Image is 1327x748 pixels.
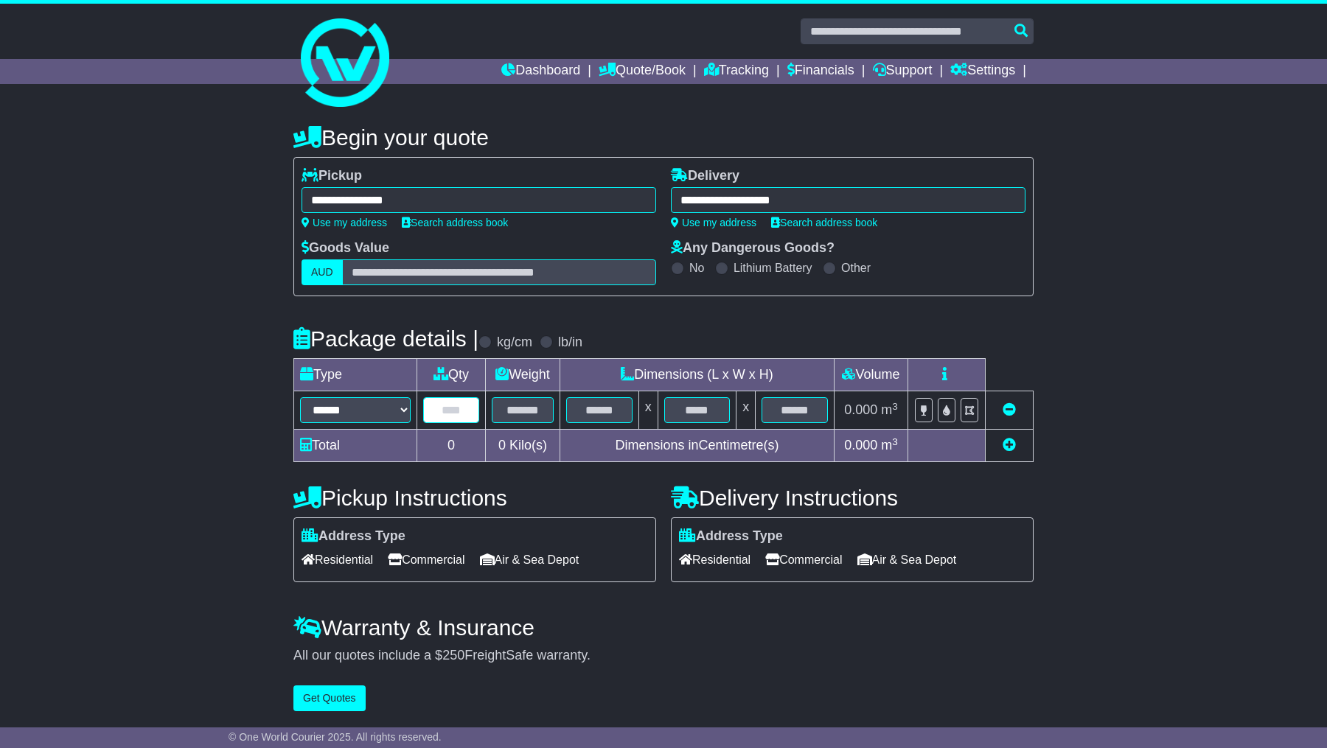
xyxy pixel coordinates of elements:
[558,335,582,351] label: lb/in
[293,326,478,351] h4: Package details |
[679,528,783,545] label: Address Type
[771,217,877,228] a: Search address book
[671,217,756,228] a: Use my address
[302,240,389,256] label: Goods Value
[671,168,739,184] label: Delivery
[560,359,834,391] td: Dimensions (L x W x H)
[765,548,842,571] span: Commercial
[844,438,877,452] span: 0.000
[442,648,464,663] span: 250
[671,486,1034,510] h4: Delivery Instructions
[294,430,417,462] td: Total
[294,359,417,391] td: Type
[498,438,506,452] span: 0
[501,59,580,84] a: Dashboard
[302,217,387,228] a: Use my address
[560,430,834,462] td: Dimensions in Centimetre(s)
[293,125,1034,150] h4: Begin your quote
[302,548,373,571] span: Residential
[302,259,343,285] label: AUD
[950,59,1015,84] a: Settings
[892,401,898,412] sup: 3
[293,486,656,510] h4: Pickup Instructions
[881,438,898,452] span: m
[736,391,756,430] td: x
[417,430,486,462] td: 0
[873,59,933,84] a: Support
[1003,438,1016,452] a: Add new item
[229,731,442,743] span: © One World Courier 2025. All rights reserved.
[599,59,686,84] a: Quote/Book
[1003,402,1016,417] a: Remove this item
[417,359,486,391] td: Qty
[638,391,658,430] td: x
[486,430,560,462] td: Kilo(s)
[302,528,405,545] label: Address Type
[402,217,508,228] a: Search address book
[293,685,366,711] button: Get Quotes
[486,359,560,391] td: Weight
[841,261,871,275] label: Other
[881,402,898,417] span: m
[787,59,854,84] a: Financials
[480,548,579,571] span: Air & Sea Depot
[497,335,532,351] label: kg/cm
[834,359,908,391] td: Volume
[293,615,1034,640] h4: Warranty & Insurance
[734,261,812,275] label: Lithium Battery
[388,548,464,571] span: Commercial
[679,548,750,571] span: Residential
[892,436,898,447] sup: 3
[704,59,769,84] a: Tracking
[293,648,1034,664] div: All our quotes include a $ FreightSafe warranty.
[844,402,877,417] span: 0.000
[857,548,957,571] span: Air & Sea Depot
[671,240,835,256] label: Any Dangerous Goods?
[302,168,362,184] label: Pickup
[689,261,704,275] label: No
